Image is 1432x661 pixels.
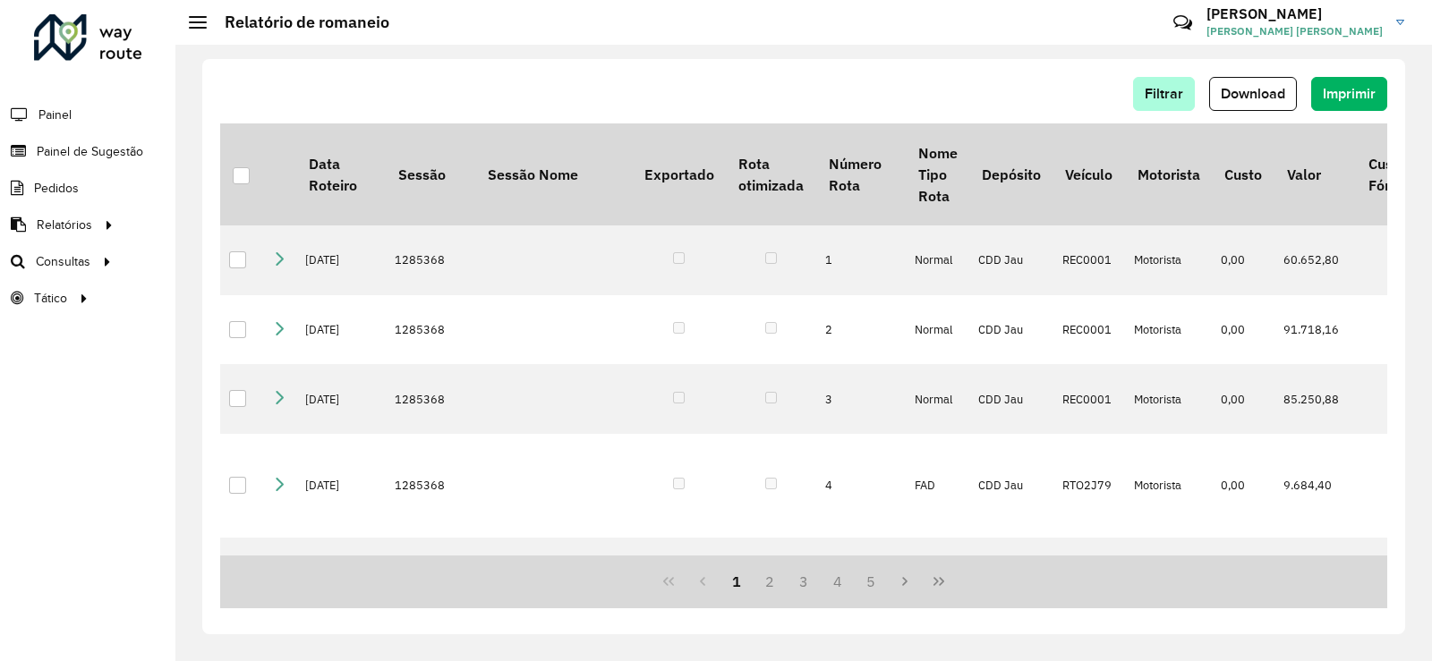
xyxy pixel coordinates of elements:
td: CDD Jau [969,295,1053,365]
a: Contato Rápido [1163,4,1202,42]
th: Nome Tipo Rota [906,123,969,225]
span: [PERSON_NAME] [PERSON_NAME] [1206,23,1383,39]
td: [DATE] [296,225,386,295]
td: Normal [906,295,969,365]
td: RTO2J79 [1053,434,1125,538]
td: 9.458,29 [1274,538,1356,624]
td: Motorista [1125,434,1212,538]
td: 60.652,80 [1274,225,1356,295]
td: Normal [906,225,969,295]
td: 9.684,40 [1274,434,1356,538]
th: Número Rota [816,123,906,225]
h2: Relatório de romaneio [207,13,389,32]
span: Download [1221,86,1285,101]
span: Painel de Sugestão [37,142,143,161]
td: REC0001 [1053,225,1125,295]
td: 1285368 [386,295,475,365]
td: 91.718,16 [1274,295,1356,365]
button: 4 [821,564,855,598]
button: Next Page [888,564,922,598]
h3: [PERSON_NAME] [1206,5,1383,22]
button: Filtrar [1133,77,1195,111]
span: Tático [34,289,67,308]
span: Filtrar [1145,86,1183,101]
td: CDD Jau [969,434,1053,538]
td: 1285368 [386,225,475,295]
span: Imprimir [1323,86,1376,101]
td: 0,00 [1212,538,1274,624]
td: 1 [816,225,906,295]
td: 0,00 [1212,364,1274,434]
td: CDD Jau [969,225,1053,295]
td: 1285368 [386,434,475,538]
td: [DATE] [296,364,386,434]
th: Rota otimizada [726,123,815,225]
td: MOTORISTA PADRa O [1125,538,1212,624]
button: Download [1209,77,1297,111]
button: Imprimir [1311,77,1387,111]
button: Last Page [922,564,956,598]
button: 5 [855,564,889,598]
td: 1285368 [386,538,475,624]
th: Data Roteiro [296,123,386,225]
th: Sessão [386,123,475,225]
td: 3 [816,364,906,434]
th: Veículo [1053,123,1125,225]
td: 4 [816,434,906,538]
span: Pedidos [34,179,79,198]
span: Consultas [36,252,90,271]
th: Sessão Nome [475,123,632,225]
button: 2 [753,564,787,598]
td: CDD Jau [969,538,1053,624]
span: Painel [38,106,72,124]
td: [DATE] [296,538,386,624]
td: Motorista [1125,364,1212,434]
th: Custo [1212,123,1274,225]
td: REC0001 [1053,295,1125,365]
button: 3 [787,564,821,598]
th: Valor [1274,123,1356,225]
td: 0,00 [1212,225,1274,295]
td: Motorista [1125,225,1212,295]
td: REC0001 [1053,364,1125,434]
td: FAD [906,434,969,538]
td: 2 [816,295,906,365]
td: Normal [906,364,969,434]
td: 0,00 [1212,434,1274,538]
button: 1 [720,564,754,598]
td: Motorista [1125,295,1212,365]
td: CDD Jau [969,364,1053,434]
td: [DATE] [296,295,386,365]
span: Relatórios [37,216,92,234]
td: 1285368 [386,364,475,434]
th: Exportado [632,123,726,225]
td: FAD [906,538,969,624]
td: 5 [816,538,906,624]
th: Motorista [1125,123,1212,225]
td: RUQ8A12 [1053,538,1125,624]
td: 85.250,88 [1274,364,1356,434]
td: 0,00 [1212,295,1274,365]
td: [DATE] [296,434,386,538]
th: Depósito [969,123,1053,225]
